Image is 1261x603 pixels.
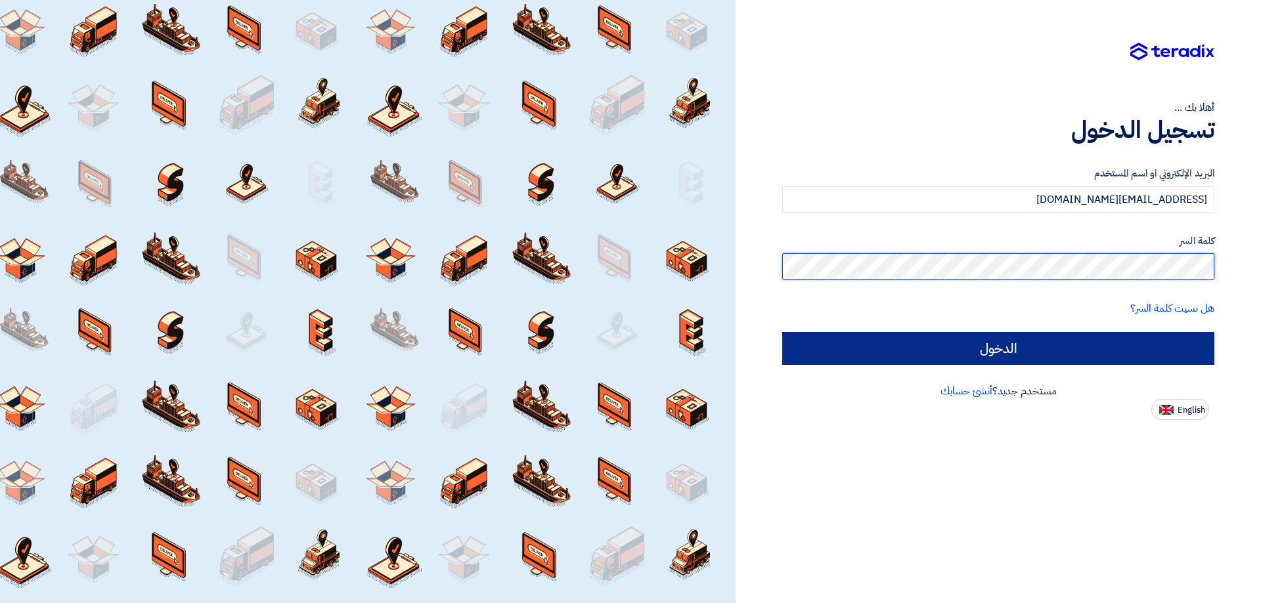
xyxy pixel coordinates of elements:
[1159,405,1174,415] img: en-US.png
[782,383,1214,399] div: مستخدم جديد؟
[1130,301,1214,316] a: هل نسيت كلمة السر؟
[782,234,1214,249] label: كلمة السر
[782,332,1214,365] input: الدخول
[782,115,1214,144] h1: تسجيل الدخول
[1178,405,1205,415] span: English
[782,166,1214,181] label: البريد الإلكتروني او اسم المستخدم
[782,186,1214,213] input: أدخل بريد العمل الإلكتروني او اسم المستخدم الخاص بك ...
[1130,43,1214,61] img: Teradix logo
[782,100,1214,115] div: أهلا بك ...
[940,383,992,399] a: أنشئ حسابك
[1151,399,1209,420] button: English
